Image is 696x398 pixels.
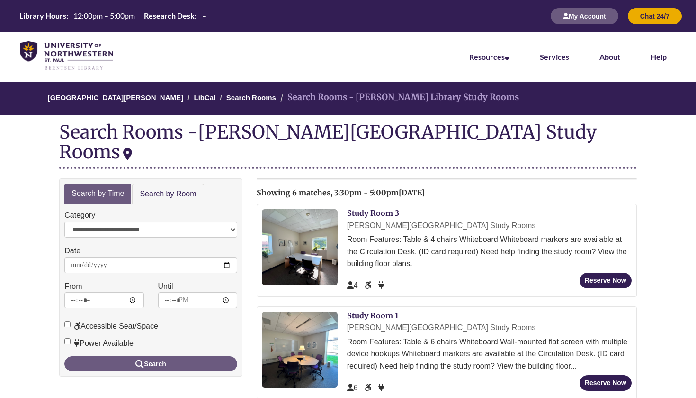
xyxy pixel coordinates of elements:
[64,245,80,257] label: Date
[64,209,95,222] label: Category
[194,93,216,102] a: LibCal
[158,280,173,293] label: Until
[59,120,597,163] div: [PERSON_NAME][GEOGRAPHIC_DATA] Study Rooms
[20,41,113,71] img: UNWSP Library Logo
[347,336,632,372] div: Room Features: Table & 6 chairs Whiteboard Wall-mounted flat screen with multiple device hookups ...
[347,281,358,289] span: The capacity of this space
[365,281,373,289] span: Accessible Seat/Space
[599,52,620,61] a: About
[64,356,237,371] button: Search
[628,8,682,24] button: Chat 24/7
[202,11,206,20] span: –
[551,8,618,24] button: My Account
[651,52,667,61] a: Help
[347,220,632,232] div: [PERSON_NAME][GEOGRAPHIC_DATA] Study Rooms
[16,10,210,21] table: Hours Today
[226,93,276,102] a: Search Rooms
[262,312,338,388] img: Study Room 1
[628,12,682,20] a: Chat 24/7
[140,10,198,21] th: Research Desk:
[16,10,70,21] th: Library Hours:
[64,337,134,350] label: Power Available
[365,384,373,392] span: Accessible Seat/Space
[262,209,338,285] img: Study Room 3
[278,91,519,104] li: Search Rooms - [PERSON_NAME] Library Study Rooms
[330,188,425,197] span: , 3:30pm - 5:00pm[DATE]
[378,281,384,289] span: Power Available
[59,122,637,168] div: Search Rooms -
[580,375,632,391] button: Reserve Now
[257,189,637,197] h2: Showing 6 matches
[73,11,135,20] span: 12:00pm – 5:00pm
[551,12,618,20] a: My Account
[64,280,82,293] label: From
[59,82,637,115] nav: Breadcrumb
[347,233,632,270] div: Room Features: Table & 4 chairs Whiteboard Whiteboard markers are available at the Circulation De...
[580,273,632,288] button: Reserve Now
[132,184,204,205] a: Search by Room
[64,184,131,204] a: Search by Time
[469,52,509,61] a: Resources
[378,384,384,392] span: Power Available
[48,93,183,102] a: [GEOGRAPHIC_DATA][PERSON_NAME]
[16,10,210,22] a: Hours Today
[347,208,399,218] a: Study Room 3
[64,321,71,327] input: Accessible Seat/Space
[540,52,569,61] a: Services
[347,322,632,334] div: [PERSON_NAME][GEOGRAPHIC_DATA] Study Rooms
[64,320,158,333] label: Accessible Seat/Space
[347,311,398,320] a: Study Room 1
[64,338,71,344] input: Power Available
[347,384,358,392] span: The capacity of this space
